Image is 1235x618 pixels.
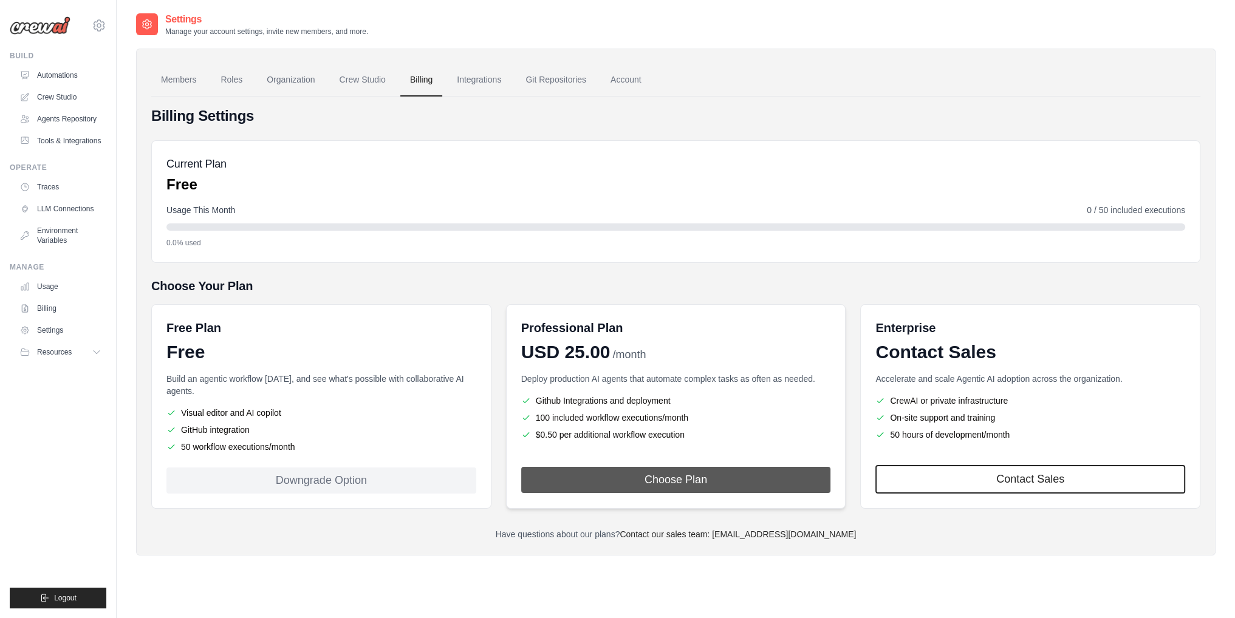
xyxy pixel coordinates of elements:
[10,16,70,35] img: Logo
[521,467,831,493] button: Choose Plan
[15,277,106,296] a: Usage
[166,175,227,194] p: Free
[10,51,106,61] div: Build
[15,87,106,107] a: Crew Studio
[516,64,596,97] a: Git Repositories
[1087,204,1185,216] span: 0 / 50 included executions
[166,341,476,363] div: Free
[166,467,476,494] div: Downgrade Option
[166,204,235,216] span: Usage This Month
[15,342,106,362] button: Resources
[211,64,252,97] a: Roles
[15,177,106,197] a: Traces
[521,429,831,441] li: $0.50 per additional workflow execution
[151,106,1200,126] h4: Billing Settings
[165,12,368,27] h2: Settings
[601,64,651,97] a: Account
[521,395,831,407] li: Github Integrations and deployment
[875,465,1185,494] a: Contact Sales
[151,64,206,97] a: Members
[151,528,1200,540] p: Have questions about our plans?
[151,277,1200,294] h5: Choose Your Plan
[521,319,623,336] h6: Professional Plan
[15,131,106,151] a: Tools & Integrations
[15,299,106,318] a: Billing
[165,27,368,36] p: Manage your account settings, invite new members, and more.
[447,64,511,97] a: Integrations
[875,319,1185,336] h6: Enterprise
[10,163,106,172] div: Operate
[15,321,106,340] a: Settings
[875,429,1185,441] li: 50 hours of development/month
[166,407,476,419] li: Visual editor and AI copilot
[875,341,1185,363] div: Contact Sales
[15,66,106,85] a: Automations
[10,262,106,272] div: Manage
[10,588,106,608] button: Logout
[875,373,1185,385] p: Accelerate and scale Agentic AI adoption across the organization.
[330,64,395,97] a: Crew Studio
[15,221,106,250] a: Environment Variables
[400,64,442,97] a: Billing
[15,199,106,219] a: LLM Connections
[166,238,201,248] span: 0.0% used
[257,64,324,97] a: Organization
[166,373,476,397] p: Build an agentic workflow [DATE], and see what's possible with collaborative AI agents.
[166,424,476,436] li: GitHub integration
[521,412,831,424] li: 100 included workflow executions/month
[54,593,77,603] span: Logout
[620,529,856,539] a: Contact our sales team: [EMAIL_ADDRESS][DOMAIN_NAME]
[166,441,476,453] li: 50 workflow executions/month
[521,341,611,363] span: USD 25.00
[166,319,221,336] h6: Free Plan
[15,109,106,129] a: Agents Repository
[166,155,227,172] h5: Current Plan
[521,373,831,385] p: Deploy production AI agents that automate complex tasks as often as needed.
[37,347,72,357] span: Resources
[875,412,1185,424] li: On-site support and training
[875,395,1185,407] li: CrewAI or private infrastructure
[612,347,646,363] span: /month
